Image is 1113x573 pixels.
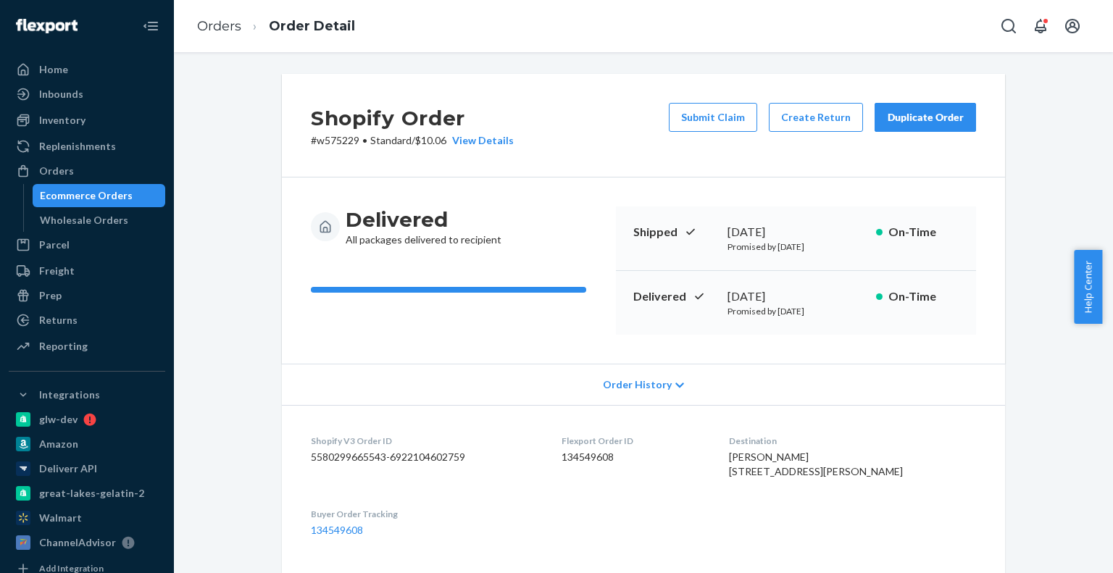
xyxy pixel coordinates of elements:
[728,224,864,241] div: [DATE]
[33,184,166,207] a: Ecommerce Orders
[39,535,116,550] div: ChannelAdvisor
[1021,530,1099,566] iframe: Opens a widget where you can chat to one of our agents
[362,134,367,146] span: •
[16,19,78,33] img: Flexport logo
[9,58,165,81] a: Home
[39,62,68,77] div: Home
[39,113,86,127] div: Inventory
[1058,12,1087,41] button: Open account menu
[311,450,538,464] dd: 5580299665543-6922104602759
[633,288,716,305] p: Delivered
[197,18,241,34] a: Orders
[9,109,165,132] a: Inventory
[39,139,116,154] div: Replenishments
[9,482,165,505] a: great-lakes-gelatin-2
[39,339,88,354] div: Reporting
[40,213,128,227] div: Wholesale Orders
[39,437,78,451] div: Amazon
[9,432,165,456] a: Amazon
[9,408,165,431] a: glw-dev
[729,435,976,447] dt: Destination
[9,83,165,106] a: Inbounds
[9,457,165,480] a: Deliverr API
[669,103,757,132] button: Submit Claim
[603,377,672,392] span: Order History
[39,288,62,303] div: Prep
[39,264,75,278] div: Freight
[728,288,864,305] div: [DATE]
[346,206,501,233] h3: Delivered
[311,508,538,520] dt: Buyer Order Tracking
[9,309,165,332] a: Returns
[370,134,412,146] span: Standard
[39,87,83,101] div: Inbounds
[136,12,165,41] button: Close Navigation
[446,133,514,148] button: View Details
[729,451,903,477] span: [PERSON_NAME] [STREET_ADDRESS][PERSON_NAME]
[40,188,133,203] div: Ecommerce Orders
[769,103,863,132] button: Create Return
[39,412,78,427] div: glw-dev
[346,206,501,247] div: All packages delivered to recipient
[562,450,706,464] dd: 134549608
[888,288,959,305] p: On-Time
[562,435,706,447] dt: Flexport Order ID
[39,511,82,525] div: Walmart
[39,388,100,402] div: Integrations
[39,313,78,327] div: Returns
[9,284,165,307] a: Prep
[39,486,144,501] div: great-lakes-gelatin-2
[311,524,363,536] a: 134549608
[9,259,165,283] a: Freight
[9,383,165,406] button: Integrations
[311,435,538,447] dt: Shopify V3 Order ID
[633,224,716,241] p: Shipped
[9,135,165,158] a: Replenishments
[39,238,70,252] div: Parcel
[9,233,165,256] a: Parcel
[311,103,514,133] h2: Shopify Order
[1074,250,1102,324] button: Help Center
[887,110,964,125] div: Duplicate Order
[33,209,166,232] a: Wholesale Orders
[185,5,367,48] ol: breadcrumbs
[728,305,864,317] p: Promised by [DATE]
[875,103,976,132] button: Duplicate Order
[9,335,165,358] a: Reporting
[39,461,97,476] div: Deliverr API
[39,164,74,178] div: Orders
[9,531,165,554] a: ChannelAdvisor
[269,18,355,34] a: Order Detail
[728,241,864,253] p: Promised by [DATE]
[9,159,165,183] a: Orders
[9,506,165,530] a: Walmart
[888,224,959,241] p: On-Time
[311,133,514,148] p: # w575229 / $10.06
[1026,12,1055,41] button: Open notifications
[994,12,1023,41] button: Open Search Box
